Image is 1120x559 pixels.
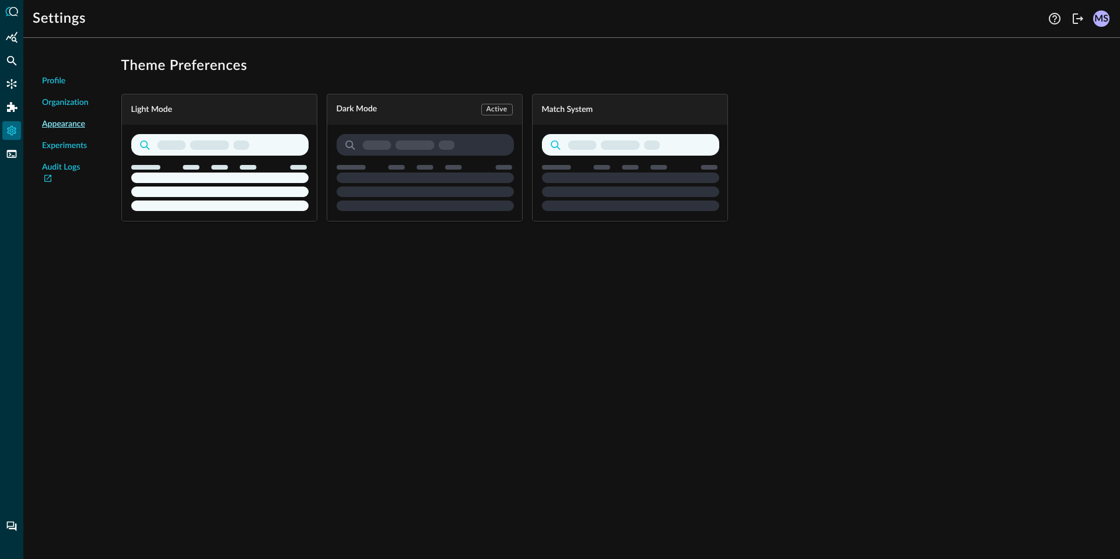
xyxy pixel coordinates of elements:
[2,51,21,70] div: Federated Search
[2,517,21,536] div: Chat
[2,121,21,140] div: Settings
[1045,9,1064,28] button: Help
[1093,10,1109,27] div: MS
[2,28,21,47] div: Summary Insights
[121,57,1101,75] h1: Theme Preferences
[2,145,21,163] div: FSQL
[1069,9,1087,28] button: Logout
[42,161,89,186] a: Audit Logs
[533,94,727,222] button: Match System
[42,97,89,109] span: Organization
[42,118,85,131] span: Appearance
[542,104,593,115] span: Match System
[42,75,65,87] span: Profile
[42,140,87,152] span: Experiments
[2,75,21,93] div: Connectors
[131,104,173,115] span: Light Mode
[33,9,86,28] h1: Settings
[122,94,317,222] button: Light Mode
[3,98,22,117] div: Addons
